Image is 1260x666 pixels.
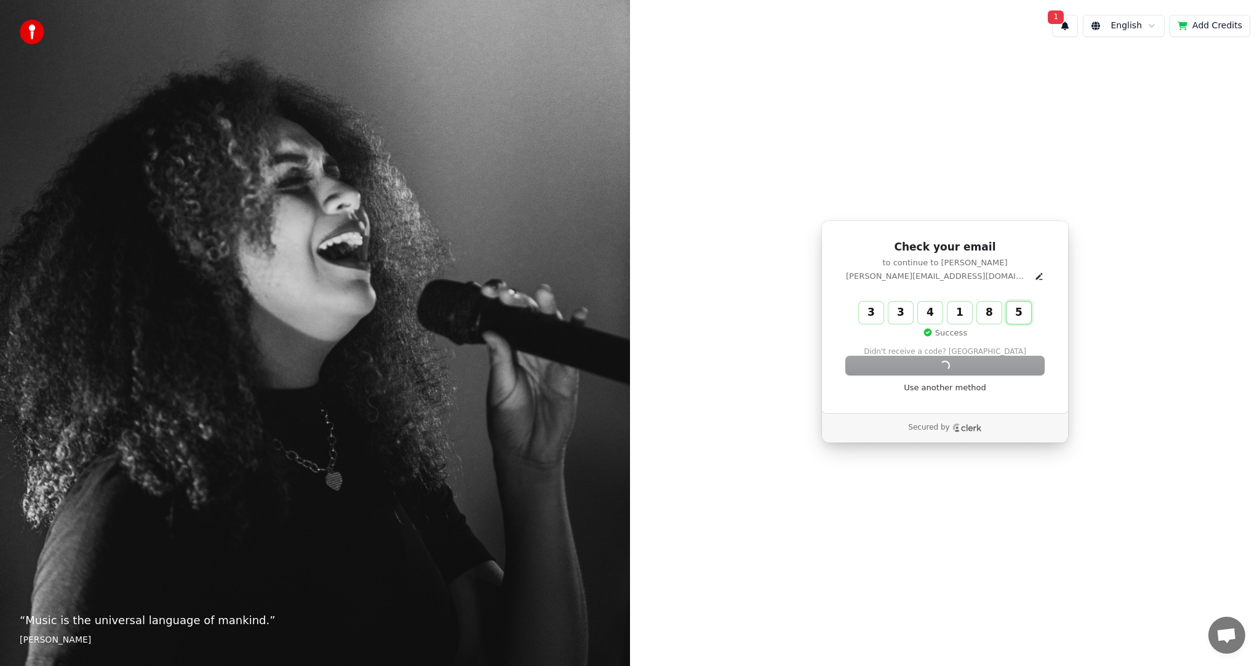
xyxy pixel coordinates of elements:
[952,423,982,432] a: Clerk logo
[904,382,986,393] a: Use another method
[908,423,949,433] p: Secured by
[1048,10,1064,24] span: 1
[1052,15,1078,37] button: 1
[859,302,1056,324] input: Enter verification code
[923,327,967,339] p: Success
[1034,271,1044,281] button: Edit
[846,257,1044,268] p: to continue to [PERSON_NAME]
[20,20,44,44] img: youka
[846,271,1029,282] p: [PERSON_NAME][EMAIL_ADDRESS][DOMAIN_NAME]
[1208,617,1245,654] div: Open chat
[1170,15,1250,37] button: Add Credits
[20,634,610,646] footer: [PERSON_NAME]
[846,240,1044,255] h1: Check your email
[20,612,610,629] p: “ Music is the universal language of mankind. ”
